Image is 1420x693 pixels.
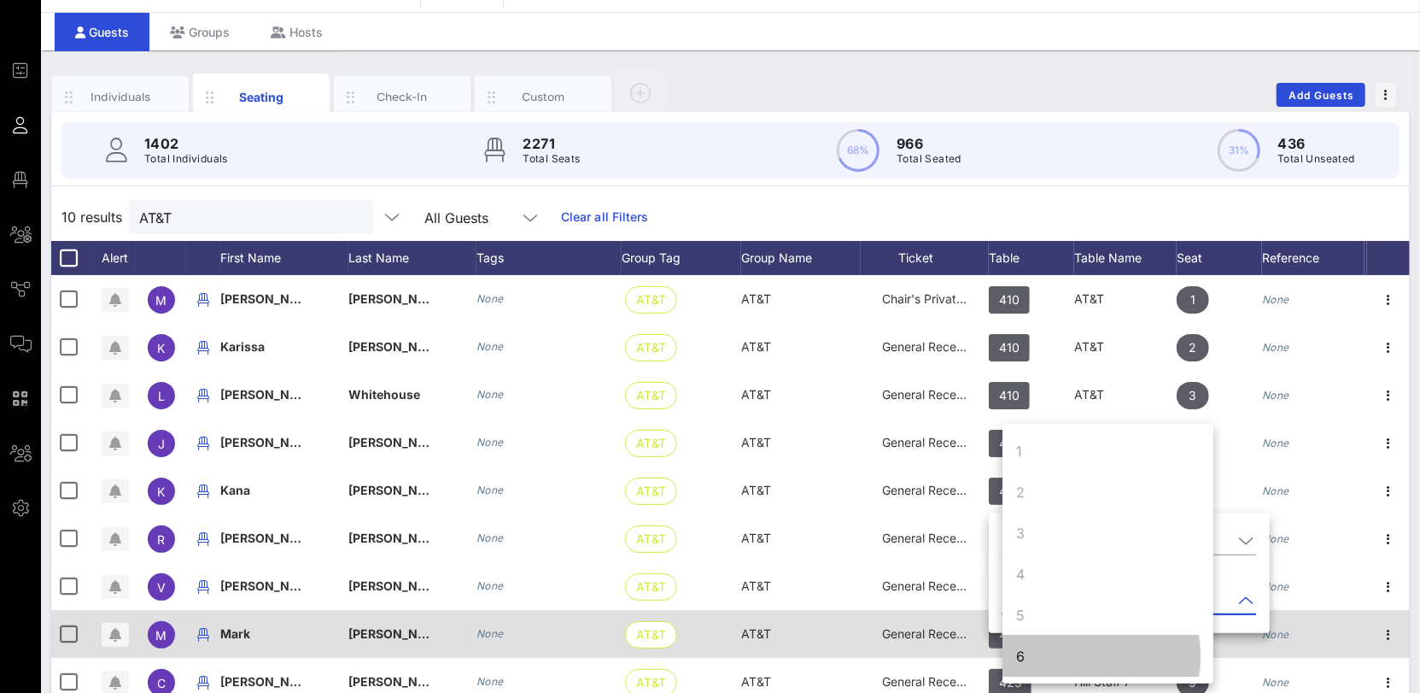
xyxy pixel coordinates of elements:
span: [PERSON_NAME] [220,387,321,402]
p: 436 [1277,133,1355,154]
span: AT&T [636,431,666,456]
span: Kana [220,483,250,497]
i: None [476,675,504,688]
p: Total Unseated [1277,150,1355,167]
p: Total Seats [523,150,580,167]
div: Reference [1262,241,1364,275]
span: AT&T [741,387,771,402]
span: General Reception [882,339,985,354]
p: 1402 [144,133,228,154]
i: None [476,627,504,640]
div: 6 [1016,646,1025,667]
div: AT&T [1074,419,1177,467]
span: K [158,485,166,499]
i: None [1262,532,1289,545]
span: K [158,341,166,355]
span: AT&T [741,291,771,306]
i: None [1262,628,1289,641]
div: Group Tag [622,241,741,275]
span: AT&T [636,526,666,552]
div: AT&T [1074,275,1177,323]
span: 410 [999,334,1020,361]
span: V [157,580,166,595]
span: C [157,676,166,690]
span: Whitehouse [348,387,420,402]
span: General Reception [882,435,985,449]
div: First Name [220,241,348,275]
span: AT&T [636,287,666,313]
span: J [158,437,165,451]
span: M [156,293,167,308]
span: [PERSON_NAME] [348,435,449,449]
span: [PERSON_NAME][MEDICAL_DATA] [348,578,549,593]
span: [PERSON_NAME] [220,531,321,545]
span: Chair's Private Reception [882,291,1023,306]
span: 410 [999,430,1020,457]
span: AT&T [741,531,771,545]
i: None [1262,676,1289,689]
div: Group Name [741,241,861,275]
span: General Reception [882,674,985,689]
span: [PERSON_NAME] [220,578,321,593]
p: Total Seated [897,150,961,167]
i: None [1262,293,1289,306]
span: 425 [999,621,1021,649]
span: General Reception [882,483,985,497]
span: L [158,389,165,403]
div: All Guests [414,200,551,234]
i: None [476,388,504,401]
div: AT&T [1074,323,1177,371]
span: 2 [1189,334,1197,361]
span: AT&T [741,483,771,497]
i: None [1262,437,1289,449]
span: AT&T [636,622,666,648]
span: Mark [220,626,250,641]
span: Karissa [220,339,265,354]
span: R [158,532,166,547]
span: AT&T [741,339,771,354]
span: 410 [999,382,1020,409]
span: [PERSON_NAME] [220,435,321,449]
span: General Reception [882,578,985,593]
i: None [476,292,504,305]
i: None [476,579,504,592]
div: 3 [1016,523,1025,543]
i: None [476,484,504,496]
div: Alert [94,241,137,275]
span: AT&T [741,435,771,449]
div: 4 [1016,564,1025,584]
div: Ticket [861,241,989,275]
span: [PERSON_NAME] [220,291,321,306]
i: None [476,531,504,544]
div: 5 [1016,605,1025,625]
i: None [476,436,504,449]
div: 2 [1016,482,1025,502]
span: [PERSON_NAME] [348,531,449,545]
span: AT&T [636,383,666,408]
p: Total Individuals [144,150,228,167]
div: Custom [505,89,581,105]
div: Hosts [250,13,343,51]
div: Seat [1177,241,1262,275]
i: None [1262,389,1289,402]
i: None [1262,580,1289,593]
div: Table [989,241,1074,275]
span: AT&T [636,335,666,361]
span: [PERSON_NAME] [348,291,449,306]
i: None [1262,341,1289,354]
span: AT&T [636,574,666,600]
p: 966 [897,133,961,154]
div: All Guests [424,210,488,226]
button: Add Guests [1277,83,1365,107]
span: 410 [999,286,1020,314]
span: 410 [999,478,1020,505]
span: 10 results [61,207,122,227]
span: [PERSON_NAME] [348,483,449,497]
i: None [1262,485,1289,497]
span: AT&T [741,674,771,689]
span: AT&T [741,626,771,641]
div: Tags [476,241,622,275]
div: Seating [224,88,300,106]
a: Clear all Filters [561,208,649,226]
p: 2271 [523,133,580,154]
